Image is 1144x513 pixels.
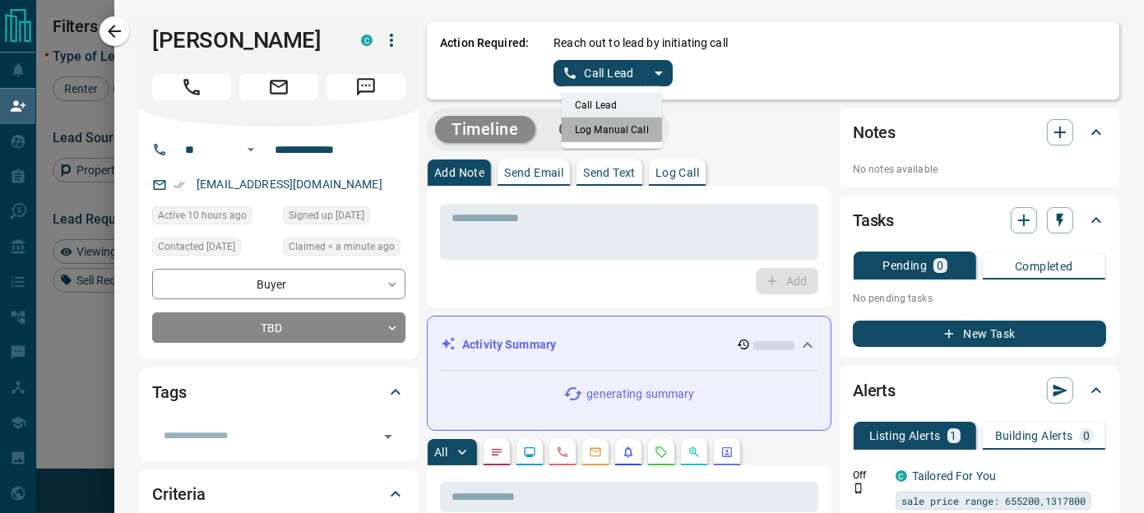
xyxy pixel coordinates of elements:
[553,60,673,86] div: split button
[241,140,261,159] button: Open
[435,116,535,143] button: Timeline
[152,481,206,507] h2: Criteria
[152,206,275,229] div: Tue Oct 14 2025
[589,446,602,459] svg: Emails
[869,430,941,441] p: Listing Alerts
[152,379,186,405] h2: Tags
[655,167,699,178] p: Log Call
[283,238,405,261] div: Wed Oct 15 2025
[441,330,817,360] div: Activity Summary
[152,74,231,100] span: Call
[853,286,1106,311] p: No pending tasks
[853,371,1106,410] div: Alerts
[586,386,694,403] p: generating summary
[937,260,943,271] p: 0
[1083,430,1090,441] p: 0
[901,492,1086,509] span: sale price range: 655200,1317800
[896,470,907,482] div: condos.ca
[239,74,318,100] span: Email
[562,93,662,118] li: Call Lead
[361,35,373,46] div: condos.ca
[882,260,927,271] p: Pending
[434,167,484,178] p: Add Note
[622,446,635,459] svg: Listing Alerts
[556,446,569,459] svg: Calls
[377,425,400,448] button: Open
[158,238,235,255] span: Contacted [DATE]
[912,469,996,483] a: Tailored For You
[490,446,503,459] svg: Notes
[688,446,701,459] svg: Opportunities
[289,238,395,255] span: Claimed < a minute ago
[853,483,864,494] svg: Push Notification Only
[434,446,447,458] p: All
[853,162,1106,177] p: No notes available
[853,113,1106,152] div: Notes
[853,468,886,483] p: Off
[853,201,1106,240] div: Tasks
[1015,261,1073,272] p: Completed
[553,35,728,52] p: Reach out to lead by initiating call
[542,116,661,143] button: Campaigns
[523,446,536,459] svg: Lead Browsing Activity
[720,446,734,459] svg: Agent Actions
[289,207,364,224] span: Signed up [DATE]
[440,35,529,86] p: Action Required:
[283,206,405,229] div: Sat Nov 26 2022
[152,312,405,343] div: TBD
[853,119,896,146] h2: Notes
[504,167,563,178] p: Send Email
[853,377,896,404] h2: Alerts
[174,179,185,191] svg: Email Verified
[197,178,382,191] a: [EMAIL_ADDRESS][DOMAIN_NAME]
[152,372,405,412] div: Tags
[951,430,957,441] p: 1
[152,269,405,299] div: Buyer
[152,27,336,53] h1: [PERSON_NAME]
[995,430,1073,441] p: Building Alerts
[553,60,645,86] button: Call Lead
[583,167,636,178] p: Send Text
[562,118,662,142] li: Log Manual Call
[853,321,1106,347] button: New Task
[158,207,247,224] span: Active 10 hours ago
[853,207,894,233] h2: Tasks
[327,74,405,100] span: Message
[152,238,275,261] div: Fri Dec 02 2022
[655,446,668,459] svg: Requests
[462,336,556,354] p: Activity Summary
